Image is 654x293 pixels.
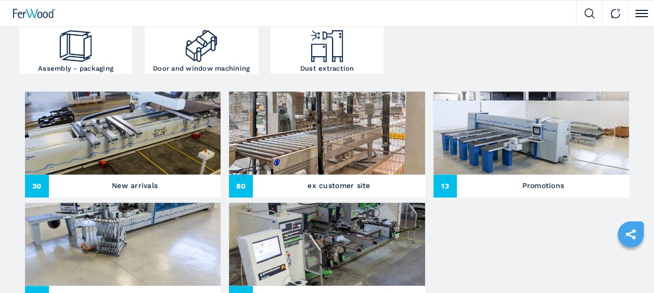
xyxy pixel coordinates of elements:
a: Door and window machining [145,17,258,74]
h3: New arrivals [112,178,158,193]
h3: Assembly - packaging [38,65,113,72]
h3: Dust extraction [300,65,354,72]
h3: Door and window machining [153,65,250,72]
a: New arrivals30New arrivals [25,91,221,197]
a: Assembly - packaging [19,17,132,74]
img: Show room [229,203,425,286]
span: 30 [25,175,49,197]
img: Contact us [610,8,621,19]
img: lavorazione_porte_finestre_2.png [183,19,221,65]
img: New arrivals [25,91,221,175]
button: Click to toggle menu [628,1,654,26]
img: Ferwood [13,9,56,18]
img: Promotions [433,91,629,175]
a: ex customer site80ex customer site [229,91,425,197]
img: montaggio_imballaggio_2.png [57,19,95,65]
img: Bargains [25,203,221,286]
a: Promotions13Promotions [433,91,629,197]
h3: Promotions [522,178,564,193]
a: Dust extraction [271,17,383,74]
span: 80 [229,175,253,197]
img: ex customer site [229,91,425,175]
span: 13 [433,175,457,197]
img: aspirazione_1.png [308,19,346,65]
a: sharethis [618,221,644,247]
img: Search [584,8,595,19]
iframe: Chat [610,246,646,285]
h3: ex customer site [307,178,370,193]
